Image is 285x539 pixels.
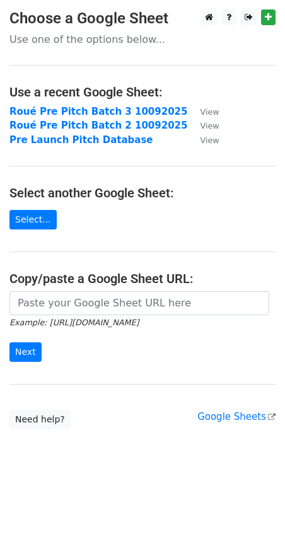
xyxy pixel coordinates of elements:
a: Roué Pre Pitch Batch 3 10092025 [9,106,188,117]
a: Google Sheets [197,411,276,422]
input: Paste your Google Sheet URL here [9,291,269,315]
h4: Copy/paste a Google Sheet URL: [9,271,276,286]
a: View [188,120,219,131]
a: View [188,134,219,146]
small: Example: [URL][DOMAIN_NAME] [9,318,139,327]
a: Select... [9,210,57,229]
small: View [201,107,219,117]
h4: Use a recent Google Sheet: [9,84,276,100]
a: View [188,106,219,117]
a: Need help? [9,410,71,429]
a: Pre Launch Pitch Database [9,134,153,146]
small: View [201,136,219,145]
p: Use one of the options below... [9,33,276,46]
a: Roué Pre Pitch Batch 2 10092025 [9,120,188,131]
input: Next [9,342,42,362]
small: View [201,121,219,130]
h4: Select another Google Sheet: [9,185,276,200]
h3: Choose a Google Sheet [9,9,276,28]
